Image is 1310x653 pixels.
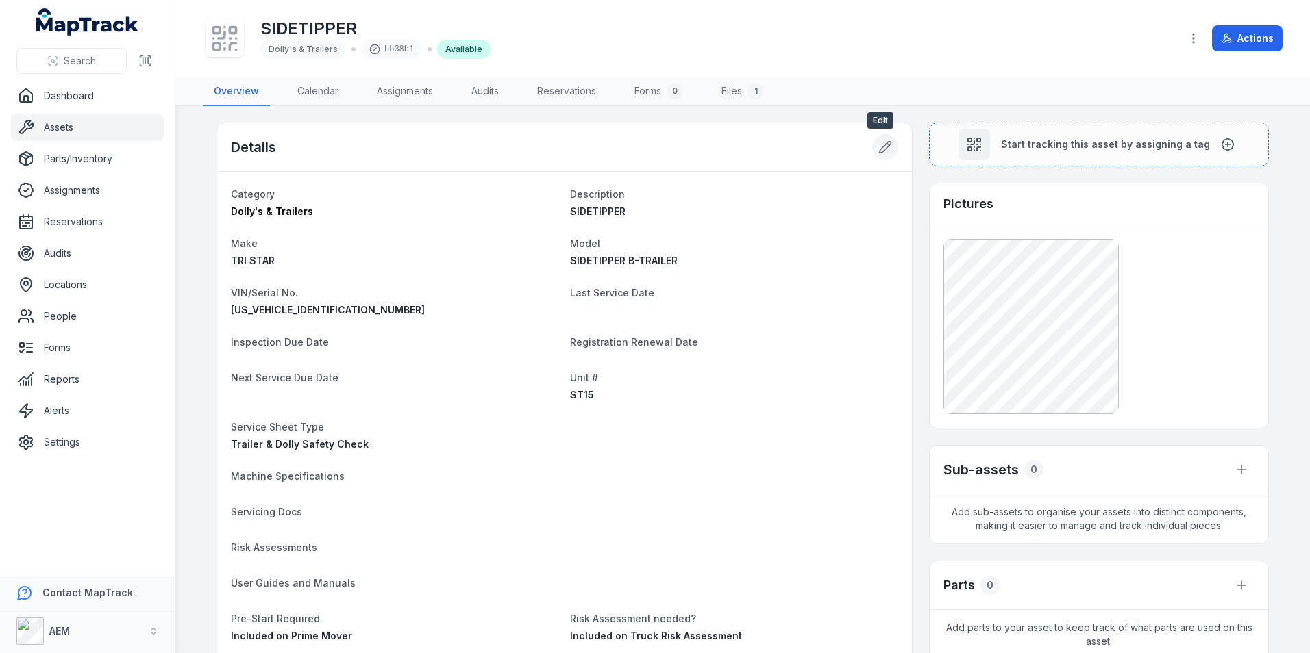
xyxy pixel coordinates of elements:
[231,506,302,517] span: Servicing Docs
[231,336,329,348] span: Inspection Due Date
[623,77,694,106] a: Forms0
[11,114,164,141] a: Assets
[570,389,594,400] span: ST15
[930,494,1268,543] span: Add sub-assets to organise your assets into distinct components, making it easier to manage and t...
[231,630,352,641] span: Included on Prime Mover
[231,470,345,482] span: Machine Specifications
[231,541,317,553] span: Risk Assessments
[1024,460,1043,479] div: 0
[231,577,356,589] span: User Guides and Manuals
[929,123,1269,166] button: Start tracking this asset by assigning a tag
[231,255,275,266] span: TRI STAR
[570,238,600,249] span: Model
[460,77,510,106] a: Audits
[11,145,164,172] a: Parts/Inventory
[366,77,444,106] a: Assignments
[710,77,775,106] a: Files1
[260,18,491,40] h1: SIDETIPPER
[203,77,270,106] a: Overview
[570,630,742,641] span: Included on Truck Risk Assessment
[231,188,275,200] span: Category
[11,240,164,267] a: Audits
[943,460,1019,479] h2: Sub-assets
[570,613,696,624] span: Risk Assessment needed?
[11,271,164,298] a: Locations
[437,40,491,59] div: Available
[286,77,349,106] a: Calendar
[11,428,164,456] a: Settings
[11,366,164,393] a: Reports
[943,194,993,214] h3: Pictures
[361,40,422,59] div: bb38b1
[16,48,127,74] button: Search
[570,205,626,217] span: SIDETIPPER
[570,255,678,266] span: SIDETIPPER B-TRAILER
[231,238,258,249] span: Make
[231,287,298,298] span: VIN/Serial No.
[231,205,313,217] span: Dolly's & Trailers
[867,112,893,129] span: Edit
[36,8,139,36] a: MapTrack
[231,613,320,624] span: Pre-Start Required
[231,372,338,383] span: Next Service Due Date
[269,44,338,54] span: Dolly's & Trailers
[11,82,164,110] a: Dashboard
[11,303,164,330] a: People
[11,208,164,235] a: Reservations
[570,188,625,200] span: Description
[42,587,133,598] strong: Contact MapTrack
[49,625,70,637] strong: AEM
[570,336,698,348] span: Registration Renewal Date
[231,138,276,157] h2: Details
[943,576,975,595] h3: Parts
[1212,25,1283,51] button: Actions
[1001,138,1210,151] span: Start tracking this asset by assigning a tag
[11,177,164,204] a: Assignments
[231,421,324,433] span: Service Sheet Type
[231,304,425,316] span: [US_VEHICLE_IDENTIFICATION_NUMBER]
[570,372,598,383] span: Unit #
[570,287,654,298] span: Last Service Date
[667,83,683,99] div: 0
[231,438,369,450] span: Trailer & Dolly Safety Check
[64,54,96,68] span: Search
[980,576,1000,595] div: 0
[526,77,607,106] a: Reservations
[747,83,764,99] div: 1
[11,334,164,361] a: Forms
[11,397,164,424] a: Alerts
